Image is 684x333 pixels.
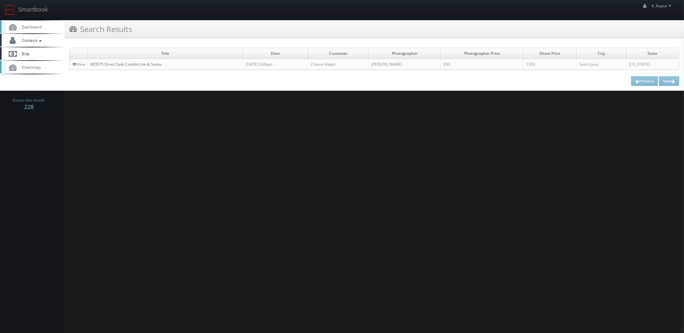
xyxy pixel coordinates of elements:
[13,97,45,104] span: Events this month
[441,59,523,70] td: 350
[308,59,369,70] td: Choice Hotels
[523,48,576,59] td: Shoot Price
[652,3,673,9] span: K_Payne
[369,59,441,70] td: [PERSON_NAME]
[19,24,42,29] span: Dashboard
[626,59,679,70] td: [US_STATE]
[90,62,162,67] a: MO575 Direct Sale Comfort Inn & Suites
[5,5,15,15] img: smartbook-logo.png
[72,62,85,67] a: View
[243,48,308,59] td: Date
[523,59,576,70] td: 1350
[69,23,132,35] h3: Search Results
[576,59,626,70] td: Saint Louis
[88,48,243,59] td: Title
[24,103,34,111] strong: 228
[243,59,308,70] td: [DATE] 3:00pm
[308,48,369,59] td: Customer
[19,51,29,56] span: Bids
[576,48,626,59] td: City
[626,48,679,59] td: State
[369,48,441,59] td: Photographer
[441,48,523,59] td: Photographer Price
[19,37,43,43] span: Contacts
[19,64,41,70] span: Smartmap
